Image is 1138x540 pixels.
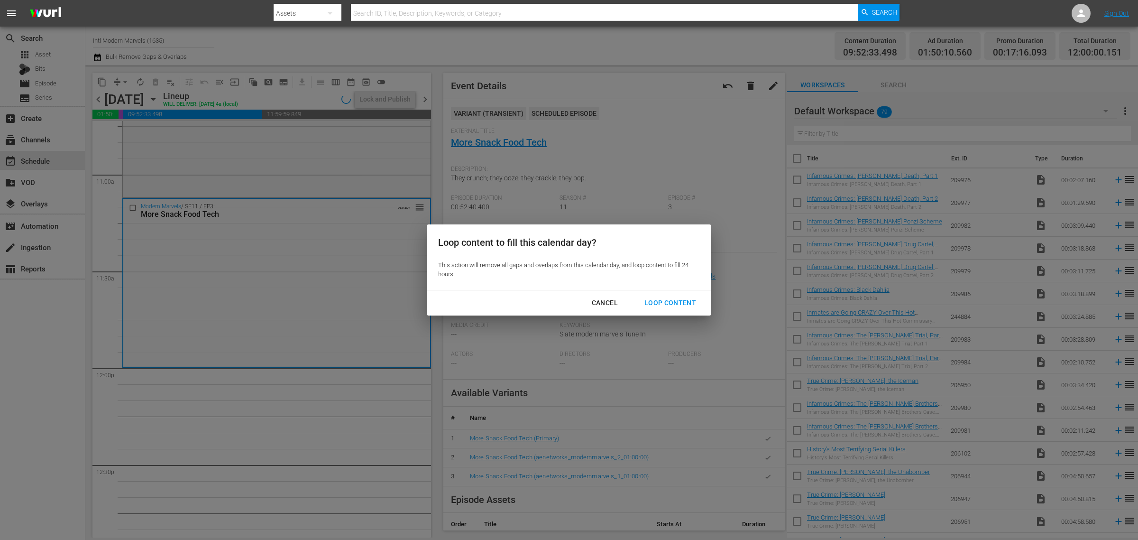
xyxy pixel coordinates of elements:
[438,236,694,250] div: Loop content to fill this calendar day?
[1104,9,1129,17] a: Sign Out
[6,8,17,19] span: menu
[580,294,629,312] button: Cancel
[872,4,897,21] span: Search
[584,297,625,309] div: Cancel
[23,2,68,25] img: ans4CAIJ8jUAAAAAAAAAAAAAAAAAAAAAAAAgQb4GAAAAAAAAAAAAAAAAAAAAAAAAJMjXAAAAAAAAAAAAAAAAAAAAAAAAgAT5G...
[637,297,704,309] div: Loop Content
[633,294,707,312] button: Loop Content
[438,261,694,279] div: This action will remove all gaps and overlaps from this calendar day, and loop content to fill 24...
